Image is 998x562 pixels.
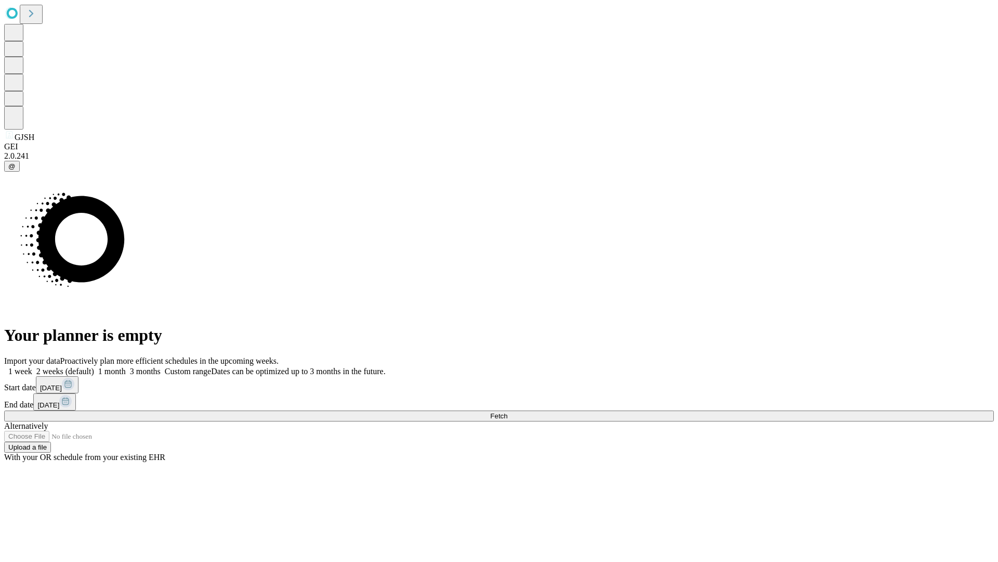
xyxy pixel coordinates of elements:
div: 2.0.241 [4,151,994,161]
span: 1 week [8,367,32,376]
span: 1 month [98,367,126,376]
button: Upload a file [4,442,51,453]
button: Fetch [4,411,994,421]
div: Start date [4,376,994,393]
button: [DATE] [33,393,76,411]
span: With your OR schedule from your existing EHR [4,453,165,462]
span: [DATE] [37,401,59,409]
span: [DATE] [40,384,62,392]
h1: Your planner is empty [4,326,994,345]
span: Dates can be optimized up to 3 months in the future. [211,367,385,376]
div: GEI [4,142,994,151]
span: Custom range [165,367,211,376]
span: GJSH [15,133,34,142]
span: Proactively plan more efficient schedules in the upcoming weeks. [60,356,279,365]
button: [DATE] [36,376,78,393]
span: 3 months [130,367,161,376]
div: End date [4,393,994,411]
span: Fetch [490,412,507,420]
button: @ [4,161,20,172]
span: Import your data [4,356,60,365]
span: Alternatively [4,421,48,430]
span: 2 weeks (default) [36,367,94,376]
span: @ [8,162,16,170]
